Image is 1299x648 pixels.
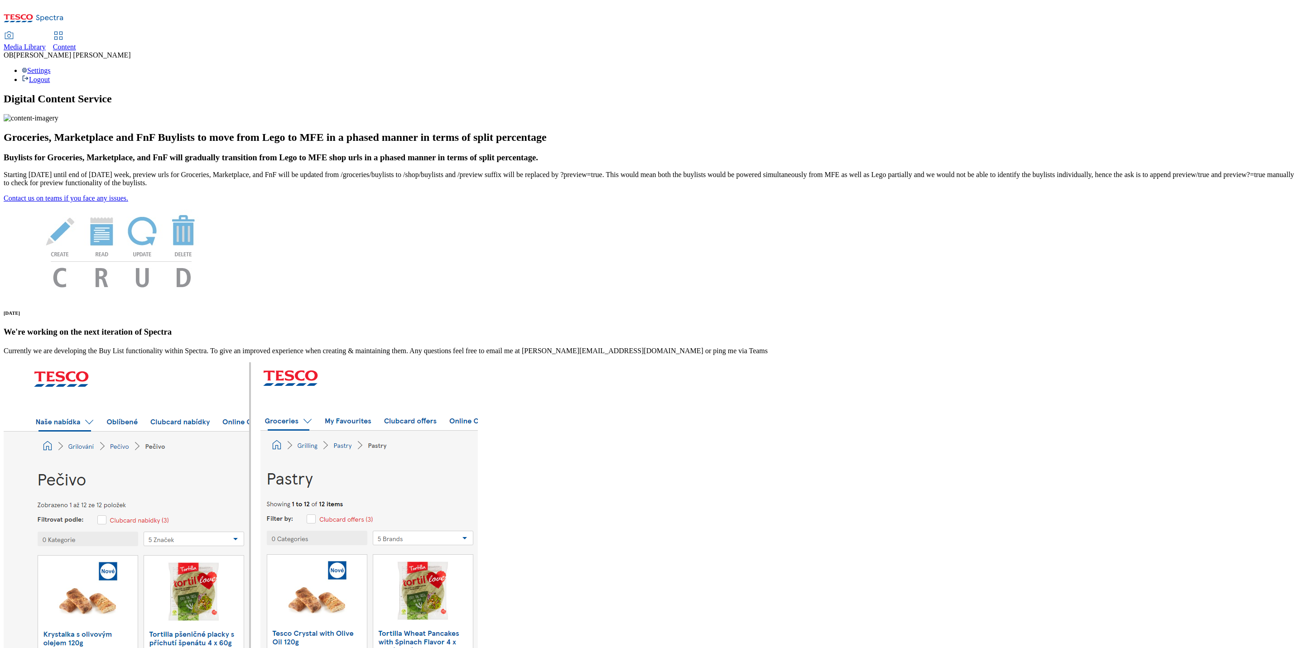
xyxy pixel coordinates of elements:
span: Content [53,43,76,51]
a: Media Library [4,32,46,51]
h2: Groceries, Marketplace and FnF Buylists to move from Lego to MFE in a phased manner in terms of s... [4,131,1295,144]
span: OB [4,51,14,59]
a: Content [53,32,76,51]
p: Starting [DATE] until end of [DATE] week, preview urls for Groceries, Marketplace, and FnF will b... [4,171,1295,187]
p: Currently we are developing the Buy List functionality within Spectra. To give an improved experi... [4,347,1295,355]
span: Media Library [4,43,46,51]
h1: Digital Content Service [4,93,1295,105]
img: content-imagery [4,114,58,122]
h3: Buylists for Groceries, Marketplace, and FnF will gradually transition from Lego to MFE shop urls... [4,153,1295,163]
span: [PERSON_NAME] [PERSON_NAME] [14,51,130,59]
a: Logout [22,76,50,83]
img: News Image [4,202,239,297]
h6: [DATE] [4,310,1295,316]
h3: We're working on the next iteration of Spectra [4,327,1295,337]
a: Settings [22,67,51,74]
a: Contact us on teams if you face any issues. [4,194,128,202]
